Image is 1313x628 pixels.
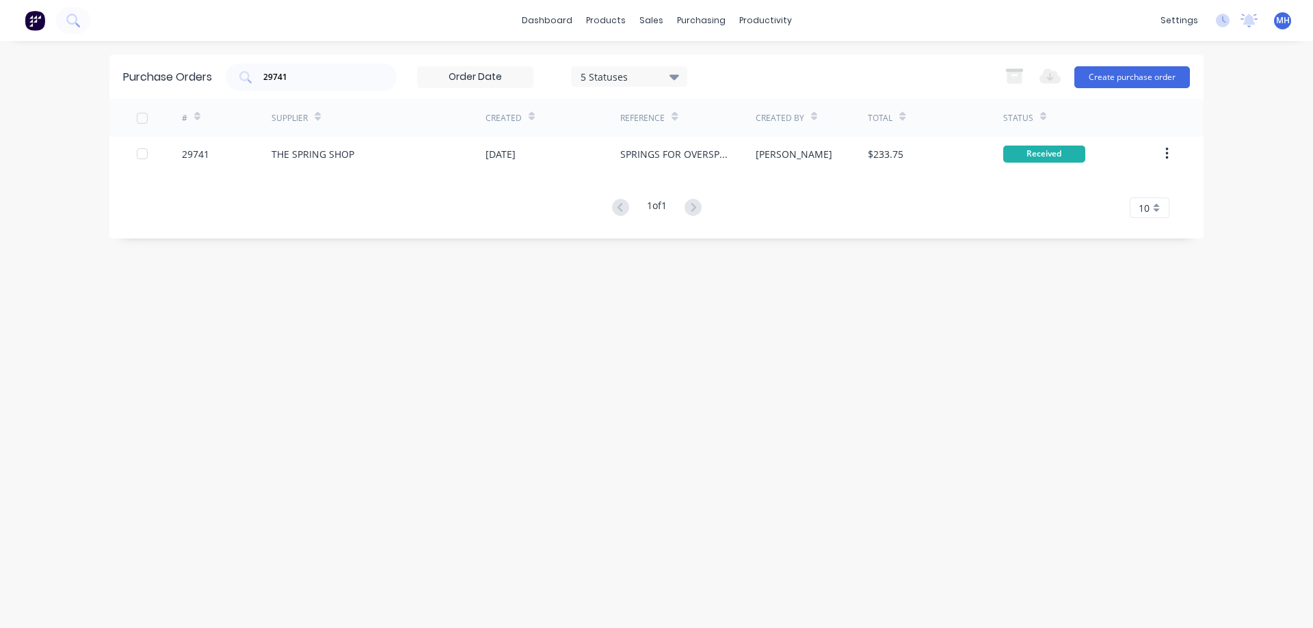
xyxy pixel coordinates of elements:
div: THE SPRING SHOP [271,147,354,161]
div: productivity [732,10,799,31]
div: Status [1003,112,1033,124]
div: Total [868,112,892,124]
div: sales [633,10,670,31]
div: products [579,10,633,31]
div: 5 Statuses [581,69,678,83]
div: $233.75 [868,147,903,161]
div: [DATE] [486,147,516,161]
div: 1 of 1 [647,198,667,218]
div: 29741 [182,147,209,161]
div: Reference [620,112,665,124]
span: 10 [1139,201,1150,215]
button: Create purchase order [1074,66,1190,88]
div: purchasing [670,10,732,31]
input: Search purchase orders... [262,70,375,84]
div: Created By [756,112,804,124]
div: [PERSON_NAME] [756,147,832,161]
img: Factory [25,10,45,31]
a: dashboard [515,10,579,31]
div: Supplier [271,112,308,124]
div: # [182,112,187,124]
div: Received [1003,146,1085,163]
div: Purchase Orders [123,69,212,85]
input: Order Date [418,67,533,87]
div: Created [486,112,522,124]
div: SPRINGS FOR OVERSPEEDS [620,147,728,161]
div: settings [1154,10,1205,31]
span: MH [1276,14,1290,27]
